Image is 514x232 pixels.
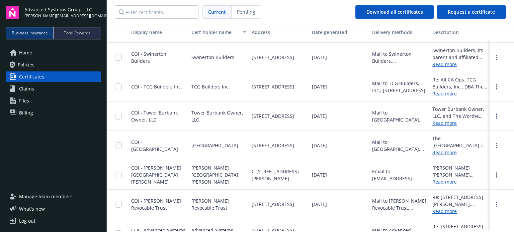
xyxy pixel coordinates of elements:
[24,6,101,19] button: Advanced Systems Group, LLC[PERSON_NAME][EMAIL_ADDRESS][DOMAIN_NAME]
[432,149,487,156] a: Read more
[432,194,487,208] div: Re: [STREET_ADDRESS][PERSON_NAME]. [PERSON_NAME] Revocable Trust is included as an additional ins...
[432,135,487,149] div: The [GEOGRAPHIC_DATA] is included as an additional insured as required by a written contract with...
[252,142,294,149] span: [STREET_ADDRESS]
[372,109,427,123] div: Mail to [GEOGRAPHIC_DATA] Owner, [STREET_ADDRESS]
[432,164,487,178] div: [PERSON_NAME] [PERSON_NAME] University (BYU) is included as an additional insured as required by ...
[115,83,122,90] input: Toggle Row Selected
[432,61,487,68] a: Read more
[131,165,181,185] span: COI - [PERSON_NAME][GEOGRAPHIC_DATA][PERSON_NAME]
[372,168,427,182] div: Email to [EMAIL_ADDRESS][DOMAIN_NAME]
[493,112,501,120] a: more
[19,95,29,106] span: Files
[432,90,487,97] a: Read more
[252,54,294,61] span: [STREET_ADDRESS]
[372,29,427,36] div: Delivery methods
[6,59,101,70] a: Policies
[252,83,294,90] span: [STREET_ADDRESS]
[369,24,430,40] button: Delivery methods
[372,139,427,153] div: Mail to [GEOGRAPHIC_DATA], [STREET_ADDRESS]
[12,30,48,36] span: Business Insurance
[252,201,294,208] span: [STREET_ADDRESS]
[252,168,307,182] span: C-[STREET_ADDRESS][PERSON_NAME]
[432,120,487,127] a: Read more
[252,112,294,120] span: [STREET_ADDRESS]
[6,83,101,94] a: Claims
[131,29,186,36] div: Display name
[237,8,255,15] span: Pending
[191,142,238,149] span: [GEOGRAPHIC_DATA]
[372,80,427,94] div: Mail to TCG Builders, Inc., [STREET_ADDRESS]
[115,5,198,19] input: Filter certificates...
[24,13,101,19] span: [PERSON_NAME][EMAIL_ADDRESS][DOMAIN_NAME]
[432,178,487,185] a: Read more
[191,54,234,61] span: Swinerton Builders
[19,83,34,94] span: Claims
[437,5,506,19] button: Request a certificate
[312,29,367,36] div: Date generated
[19,191,73,202] span: Manage team members
[19,216,35,226] div: Log out
[448,9,495,15] span: Request a certificate
[493,142,501,150] a: more
[115,172,122,178] input: Toggle Row Selected
[6,205,56,212] button: What's new
[232,6,261,18] span: Pending
[189,24,249,40] button: Cert holder name
[115,54,122,61] input: Toggle Row Selected
[366,6,423,18] div: Download all certificates
[19,47,32,58] span: Home
[249,24,309,40] button: Address
[191,109,246,123] span: Tower Burbank Owner, LLC
[18,59,34,70] span: Policies
[312,201,327,208] span: [DATE]
[19,71,44,82] span: Certificates
[372,50,427,64] div: Mail to Swinerton Builders, [STREET_ADDRESS]
[432,76,487,90] div: Re: All CA Ops. TCG Builders, Inc., DBA The Core Group, its officers, directors, employees and Pr...
[312,54,327,61] span: [DATE]
[64,30,90,36] span: Total Rewards
[430,24,490,40] button: Description
[191,197,246,211] span: [PERSON_NAME] Revocable Trust
[432,47,487,61] div: Swinerton Builders, its parent and affiliated companies; [DOMAIN_NAME] services, LLC, The [PERSON...
[432,29,487,36] div: Description
[493,200,501,208] a: more
[312,171,327,178] span: [DATE]
[115,113,122,120] input: Toggle Row Selected
[493,53,501,61] a: more
[208,8,226,15] span: Current
[312,142,327,149] span: [DATE]
[19,107,33,118] span: Billing
[6,95,101,106] a: Files
[309,24,369,40] button: Date generated
[6,6,19,19] img: navigator-logo.svg
[191,29,239,36] div: Cert holder name
[6,71,101,82] a: Certificates
[312,83,327,90] span: [DATE]
[131,139,178,152] span: COI - [GEOGRAPHIC_DATA]
[19,205,45,212] span: What ' s new
[191,83,230,90] span: TCG Builders Inc.
[131,51,166,64] span: COI - Swinerton Builders
[115,142,122,149] input: Toggle Row Selected
[131,109,178,123] span: COI - Tower Burbank Owner, LLC
[312,112,327,120] span: [DATE]
[115,201,122,208] input: Toggle Row Selected
[372,197,427,211] div: Mail to [PERSON_NAME] Revocable Trust, [STREET_ADDRESS]
[252,29,307,36] div: Address
[6,191,101,202] a: Manage team members
[131,83,182,90] span: COI - TCG Builders Inc.
[432,208,487,215] a: Read more
[24,6,101,13] span: Advanced Systems Group, LLC
[432,105,487,120] div: Tower Burbank Owner, LLC, and The Worthe Real Estate Group, Inc. (Worthe) and all Related Interes...
[128,24,189,40] button: Display name
[6,47,101,58] a: Home
[131,198,181,211] span: COI - [PERSON_NAME] Revocable Trust
[191,164,246,185] span: [PERSON_NAME][GEOGRAPHIC_DATA][PERSON_NAME]
[493,83,501,91] a: more
[493,171,501,179] a: more
[355,5,434,19] button: Download all certificates
[6,107,101,118] a: Billing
